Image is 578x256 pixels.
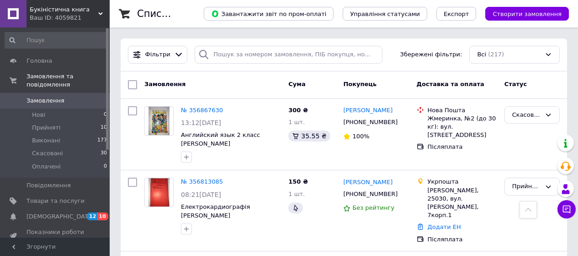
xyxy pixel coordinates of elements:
[288,81,305,87] span: Cума
[343,106,392,115] a: [PERSON_NAME]
[104,163,107,171] span: 0
[211,10,326,18] span: Завантажити звіт по пром-оплаті
[181,107,223,114] a: № 356867630
[137,8,230,19] h1: Список замовлень
[485,7,569,21] button: Створити замовлення
[288,119,305,125] span: 1 шт.
[27,228,85,245] span: Показники роботи компанії
[352,133,369,140] span: 100%
[288,178,308,185] span: 150 ₴
[181,178,223,185] a: № 356813085
[27,197,85,205] span: Товари та послуги
[32,124,60,132] span: Прийняті
[428,186,497,220] div: [PERSON_NAME], 25030, вул. [PERSON_NAME], 7корп.1
[87,212,97,220] span: 12
[512,110,541,120] div: Скасовано
[436,7,477,21] button: Експорт
[181,131,260,147] a: Английский язык 2 класс [PERSON_NAME]
[428,178,497,186] div: Укрпошта
[444,11,469,17] span: Експорт
[181,191,221,198] span: 08:21[DATE]
[195,46,382,64] input: Пошук за номером замовлення, ПІБ покупця, номером телефону, Email, номером накладної
[97,212,108,220] span: 10
[27,212,94,221] span: [DEMOGRAPHIC_DATA]
[341,116,399,128] div: [PHONE_NUMBER]
[144,178,174,207] a: Фото товару
[181,119,221,126] span: 13:12[DATE]
[477,50,486,59] span: Всі
[504,81,527,87] span: Статус
[428,106,497,114] div: Нова Пошта
[417,81,484,87] span: Доставка та оплата
[428,235,497,244] div: Післяплата
[428,114,497,140] div: Жмеринка, №2 (до 30 кг): вул. [STREET_ADDRESS]
[512,182,541,191] div: Прийнято
[32,111,45,119] span: Нові
[27,181,71,190] span: Повідомлення
[557,200,576,218] button: Чат з покупцем
[288,191,305,197] span: 1 шт.
[27,72,110,89] span: Замовлення та повідомлення
[101,149,107,158] span: 30
[288,107,308,114] span: 300 ₴
[204,7,334,21] button: Завантажити звіт по пром-оплаті
[343,81,376,87] span: Покупець
[488,51,504,58] span: (217)
[145,50,170,59] span: Фільтри
[148,107,170,135] img: Фото товару
[400,50,462,59] span: Збережені фільтри:
[27,97,64,105] span: Замовлення
[288,131,330,142] div: 35.55 ₴
[181,203,250,219] a: Електрокардиографія [PERSON_NAME]
[144,81,186,87] span: Замовлення
[5,32,108,49] input: Пошук
[341,188,399,200] div: [PHONE_NUMBER]
[30,5,98,14] span: Букіністична книга
[27,57,52,65] span: Головна
[104,111,107,119] span: 0
[352,204,394,211] span: Без рейтингу
[32,136,60,145] span: Виконані
[428,223,461,230] a: Додати ЕН
[428,143,497,151] div: Післяплата
[32,163,61,171] span: Оплачені
[350,11,420,17] span: Управління статусами
[32,149,63,158] span: Скасовані
[148,178,170,207] img: Фото товару
[144,106,174,136] a: Фото товару
[97,136,107,145] span: 177
[476,10,569,17] a: Створити замовлення
[30,14,110,22] div: Ваш ID: 4059821
[343,7,427,21] button: Управління статусами
[493,11,562,17] span: Створити замовлення
[343,178,392,187] a: [PERSON_NAME]
[101,124,107,132] span: 10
